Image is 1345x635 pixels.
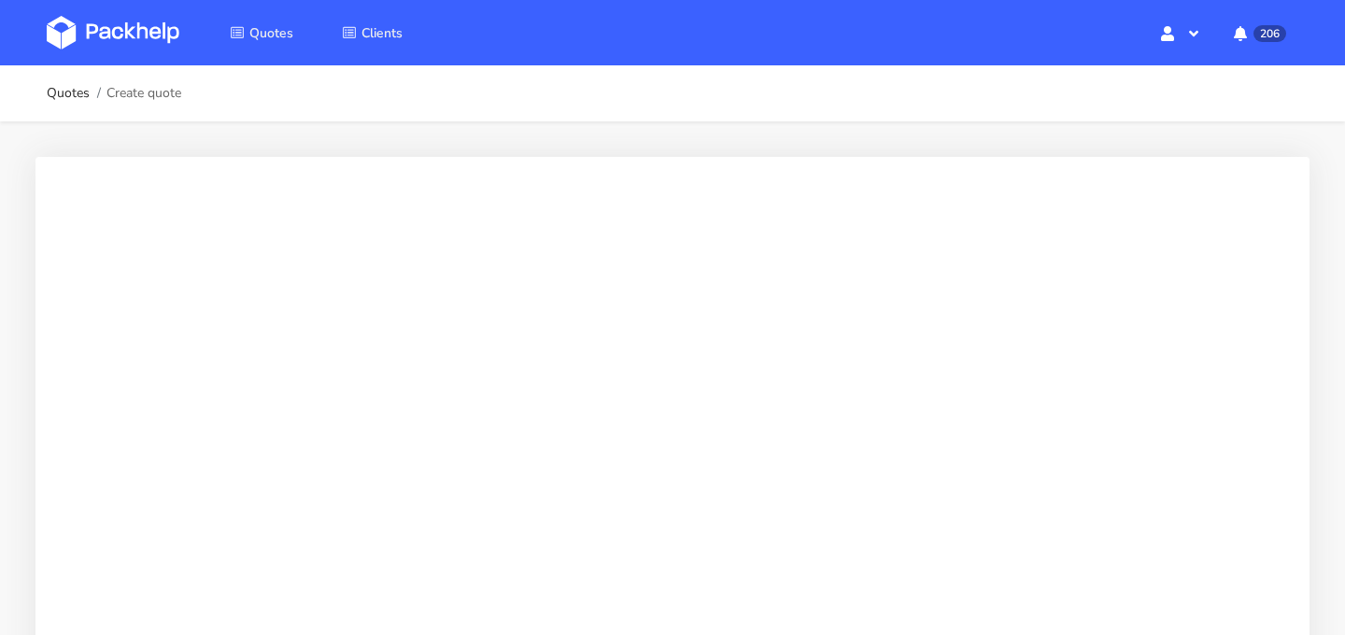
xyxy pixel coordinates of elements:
[1253,25,1286,42] span: 206
[106,86,181,101] span: Create quote
[47,75,181,112] nav: breadcrumb
[1219,16,1298,49] button: 206
[361,24,403,42] span: Clients
[319,16,425,49] a: Clients
[207,16,316,49] a: Quotes
[47,16,179,49] img: Dashboard
[47,86,90,101] a: Quotes
[249,24,293,42] span: Quotes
